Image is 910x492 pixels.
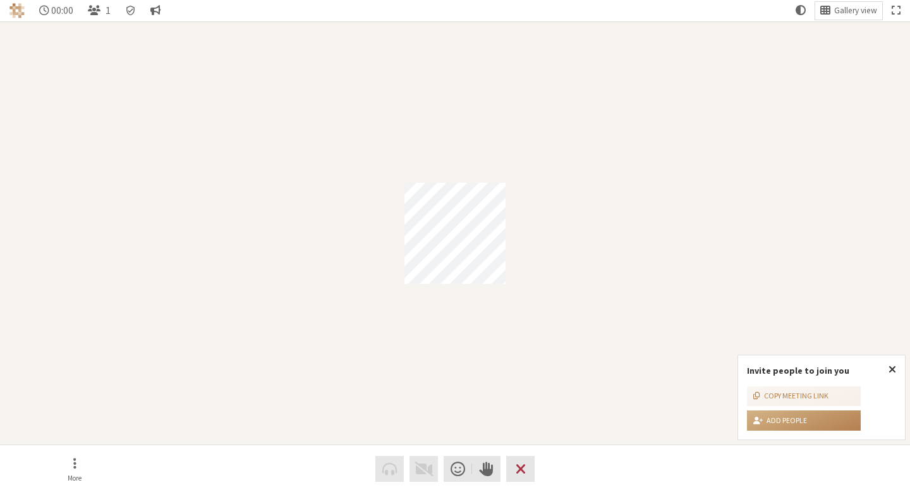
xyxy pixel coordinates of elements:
[887,2,906,20] button: Fullscreen
[815,2,882,20] button: Change layout
[472,456,500,481] button: Raise hand
[34,2,79,20] div: Timer
[375,456,404,481] button: Audio problem - check your Internet connection or call by phone
[106,5,111,16] span: 1
[834,6,877,16] span: Gallery view
[753,390,828,402] div: Copy meeting link
[145,2,166,20] button: Conversation
[68,474,82,482] span: More
[9,3,25,18] img: Iotum
[120,2,141,20] div: Meeting details Encryption enabled
[747,365,849,376] label: Invite people to join you
[880,355,905,384] button: Close popover
[51,5,73,16] span: 00:00
[747,386,861,407] button: Copy meeting link
[444,456,472,481] button: Send a reaction
[83,2,116,20] button: Open participant list
[57,452,92,486] button: Open menu
[791,2,811,20] button: Using system theme
[409,456,438,481] button: Video
[506,456,535,481] button: End or leave meeting
[747,410,861,431] button: Add people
